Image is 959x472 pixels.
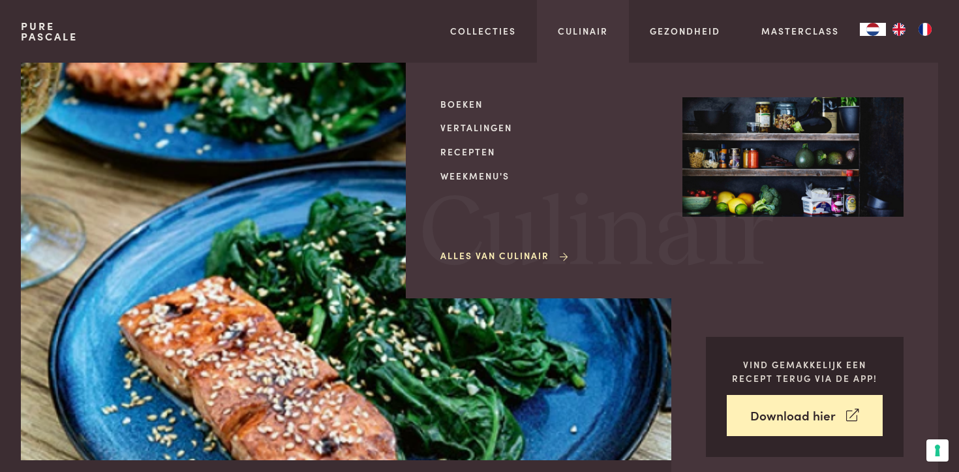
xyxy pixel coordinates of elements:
[650,24,720,38] a: Gezondheid
[886,23,912,36] a: EN
[440,121,662,134] a: Vertalingen
[860,23,938,36] aside: Language selected: Nederlands
[21,50,704,460] img: Kort gebakken zalm met soja en citroen geserveerd met spinazie (keto)
[558,24,608,38] a: Culinair
[860,23,886,36] div: Language
[440,249,570,262] a: Alles van Culinair
[886,23,938,36] ul: Language list
[912,23,938,36] a: FR
[682,97,904,217] img: Culinair
[440,97,662,111] a: Boeken
[440,169,662,183] a: Weekmenu's
[450,24,516,38] a: Collecties
[419,185,774,285] span: Culinair
[21,21,78,42] a: PurePascale
[727,358,883,385] p: Vind gemakkelijk een recept terug via de app!
[727,395,883,436] a: Download hier
[440,145,662,159] a: Recepten
[860,23,886,36] a: NL
[761,24,839,38] a: Masterclass
[926,439,949,462] button: Uw voorkeuren voor toestemming voor trackingtechnologieën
